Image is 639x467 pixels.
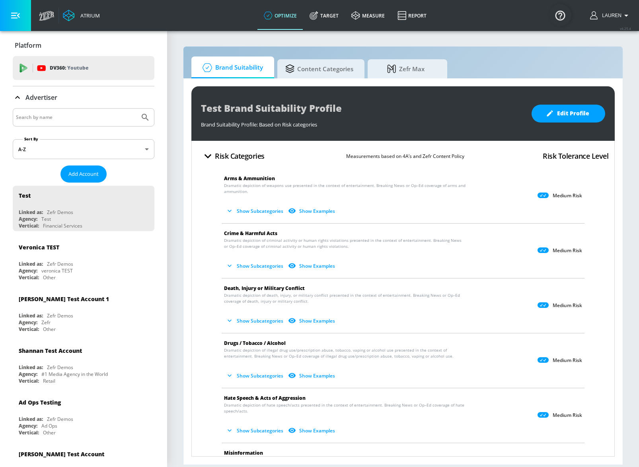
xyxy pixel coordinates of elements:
div: Agency: [19,371,37,377]
div: Veronica TESTLinked as:Zefr DemosAgency:veronica TESTVertical:Other [13,237,154,283]
div: Test [41,216,51,222]
div: Ad Ops Testing [19,399,61,406]
div: veronica TEST [41,267,73,274]
span: Hate Speech & Acts of Aggression [224,395,306,401]
div: Zefr Demos [47,209,73,216]
button: Lauren [590,11,631,20]
button: Add Account [60,165,107,183]
button: Edit Profile [532,105,605,123]
div: Agency: [19,319,37,326]
button: Show Subcategories [224,369,286,382]
div: Zefr [41,319,51,326]
h4: Risk Categories [215,150,265,162]
div: Retail [43,377,55,384]
div: Other [43,429,56,436]
button: Risk Categories [198,147,268,165]
p: Platform [15,41,41,50]
span: Content Categories [285,59,353,78]
a: Atrium [63,10,100,21]
div: Shannan Test AccountLinked as:Zefr DemosAgency:#1 Media Agency in the WorldVertical:Retail [13,341,154,386]
div: Agency: [19,216,37,222]
div: Agency: [19,267,37,274]
div: #1 Media Agency in the World [41,371,108,377]
p: Medium Risk [553,302,582,309]
span: Arms & Ammunition [224,175,275,182]
label: Sort By [23,136,40,142]
span: Dramatic depiction of criminal activity or human rights violations presented in the context of en... [224,237,466,249]
div: Vertical: [19,274,39,281]
div: Brand Suitability Profile: Based on Risk categories [201,117,524,128]
span: Zefr Max [376,59,436,78]
div: Vertical: [19,377,39,384]
button: Show Subcategories [224,424,286,437]
div: Vertical: [19,222,39,229]
p: Medium Risk [553,357,582,364]
span: login as: lauren.bacher@zefr.com [599,13,621,18]
a: optimize [257,1,303,30]
span: v 4.25.4 [620,26,631,31]
span: Add Account [68,169,99,179]
p: Measurements based on 4A’s and Zefr Content Policy [346,152,464,160]
div: Vertical: [19,429,39,436]
div: Veronica TEST [19,243,59,251]
div: DV360: Youtube [13,56,154,80]
div: Zefr Demos [47,312,73,319]
button: Open Resource Center [549,4,571,26]
span: Dramatic depiction of death, injury, or military conflict presented in the context of entertainme... [224,292,466,304]
div: Advertiser [13,86,154,109]
div: Zefr Demos [47,416,73,422]
div: [PERSON_NAME] Test Account 1Linked as:Zefr DemosAgency:ZefrVertical:Other [13,289,154,335]
div: Linked as: [19,416,43,422]
span: Drugs / Tobacco / Alcohol [224,340,286,346]
div: Agency: [19,422,37,429]
div: Zefr Demos [47,261,73,267]
div: TestLinked as:Zefr DemosAgency:TestVertical:Financial Services [13,186,154,231]
div: Ad Ops [41,422,57,429]
p: Medium Risk [553,412,582,418]
span: Dramatic depiction of weapons use presented in the context of entertainment. Breaking News or Op–... [224,183,466,195]
p: Youtube [67,64,88,72]
button: Show Examples [286,204,338,218]
p: DV360: [50,64,88,72]
span: Dramatic depiction of hate speech/acts presented in the context of entertainment. Breaking News o... [224,402,466,414]
button: Show Subcategories [224,314,286,327]
span: Misinformation [224,449,263,456]
button: Show Subcategories [224,204,286,218]
button: Show Subcategories [224,259,286,272]
div: Ad Ops TestingLinked as:Zefr DemosAgency:Ad OpsVertical:Other [13,393,154,438]
button: Show Examples [286,314,338,327]
div: Linked as: [19,261,43,267]
div: [PERSON_NAME] Test Account [19,450,104,458]
span: Crime & Harmful Acts [224,230,277,237]
span: Dramatic depiction of illegal drug use/prescription abuse, tobacco, vaping or alcohol use present... [224,347,466,359]
a: Target [303,1,345,30]
div: Linked as: [19,364,43,371]
div: Atrium [77,12,100,19]
div: A-Z [13,139,154,159]
div: Linked as: [19,209,43,216]
span: Brand Suitability [199,58,263,77]
button: Show Examples [286,259,338,272]
div: Linked as: [19,312,43,319]
span: Death, Injury or Military Conflict [224,285,305,292]
div: Platform [13,34,154,56]
div: Financial Services [43,222,82,229]
a: measure [345,1,391,30]
a: Report [391,1,433,30]
div: Test [19,192,31,199]
div: Other [43,274,56,281]
button: Show Examples [286,369,338,382]
div: [PERSON_NAME] Test Account 1 [19,295,109,303]
p: Medium Risk [553,193,582,199]
div: Zefr Demos [47,364,73,371]
span: Edit Profile [547,109,589,119]
h4: Risk Tolerance Level [543,150,608,162]
div: Shannan Test Account [19,347,82,354]
div: Vertical: [19,326,39,333]
p: Advertiser [25,93,57,102]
